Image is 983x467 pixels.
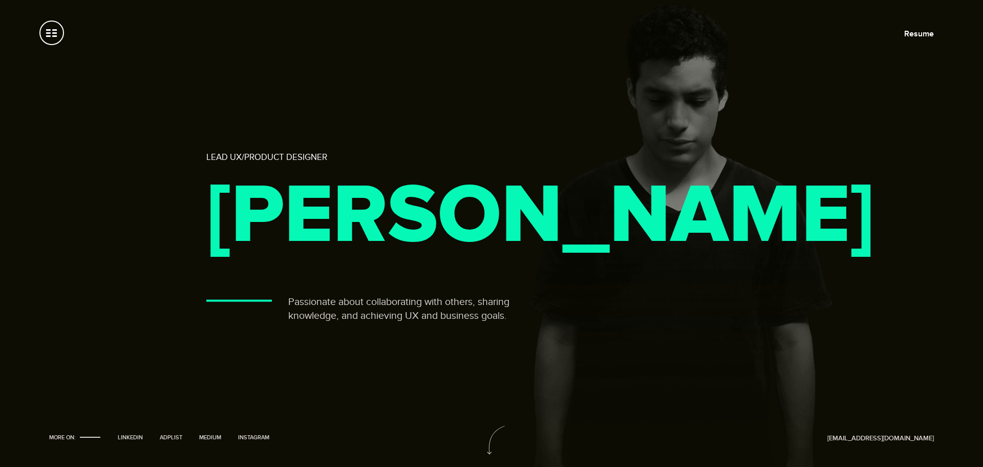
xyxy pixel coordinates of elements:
[156,434,186,441] a: Adplist
[196,434,225,441] a: Medium
[288,295,553,322] p: Passionate about collaborating with others, sharing knowledge, and achieving UX and business goals.
[234,434,273,441] a: Instagram
[49,434,104,442] li: More on:
[827,434,934,442] a: [EMAIL_ADDRESS][DOMAIN_NAME]
[206,152,580,162] h2: Lead UX/Product Designer
[114,434,146,441] a: LinkedIn
[206,182,574,250] h1: [PERSON_NAME]
[904,29,934,39] a: Resume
